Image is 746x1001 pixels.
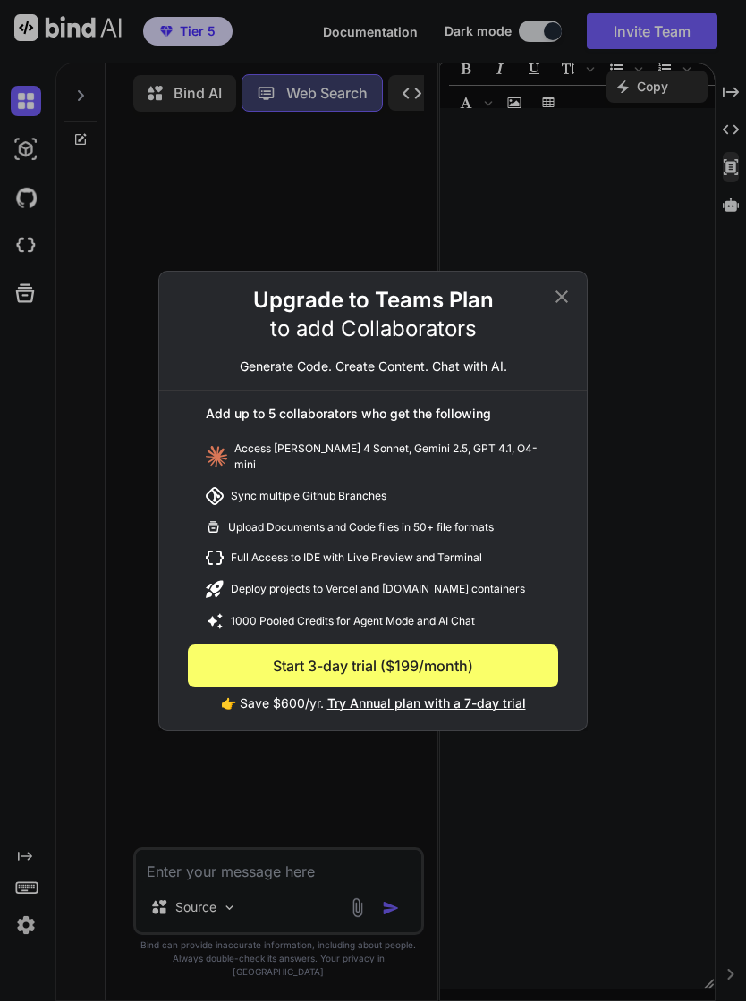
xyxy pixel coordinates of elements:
div: 1000 Pooled Credits for Agent Mode and AI Chat [188,605,558,637]
p: to add Collaborators [270,315,477,343]
div: Full Access to IDE with Live Preview and Terminal [188,543,558,573]
button: Start 3-day trial ($199/month) [188,644,558,687]
h2: Upgrade to Teams Plan [253,286,494,315]
div: Sync multiple Github Branches [188,480,558,512]
p: 👉 Save $600/yr. [188,687,558,712]
span: Try Annual plan with a 7-day trial [327,695,526,711]
div: Add up to 5 collaborators who get the following [188,405,558,433]
div: Upload Documents and Code files in 50+ file formats [188,512,558,543]
p: Generate Code. Create Content. Chat with AI. [240,357,507,375]
div: Access [PERSON_NAME] 4 Sonnet, Gemini 2.5, GPT 4.1, O4-mini [188,433,558,480]
div: Deploy projects to Vercel and [DOMAIN_NAME] containers [188,573,558,605]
